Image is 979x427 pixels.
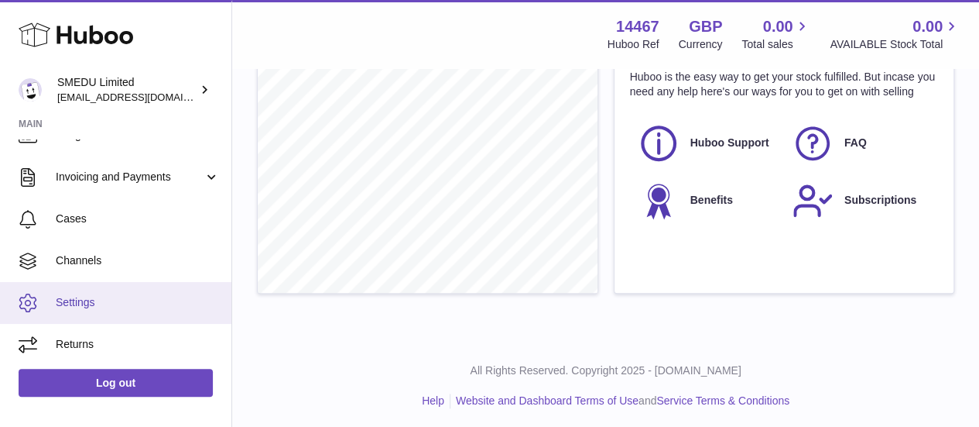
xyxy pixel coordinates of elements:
p: Huboo is the easy way to get your stock fulfilled. But incase you need any help here's our ways f... [630,70,939,99]
a: Service Terms & Conditions [656,394,789,407]
a: Subscriptions [792,180,930,222]
div: SMEDU Limited [57,75,197,105]
a: Website and Dashboard Terms of Use [456,394,638,407]
span: 0.00 [763,16,793,37]
a: Help [422,394,444,407]
span: AVAILABLE Stock Total [830,37,960,52]
span: Returns [56,337,220,352]
p: All Rights Reserved. Copyright 2025 - [DOMAIN_NAME] [245,363,967,378]
a: 0.00 Total sales [741,16,810,52]
a: Benefits [638,180,776,222]
span: [EMAIL_ADDRESS][DOMAIN_NAME] [57,91,228,103]
span: 0.00 [912,16,943,37]
a: Huboo Support [638,122,776,164]
strong: 14467 [616,16,659,37]
span: Cases [56,212,220,226]
li: and [450,394,789,408]
span: Invoicing and Payments [56,170,204,184]
img: Junaidaslamabc48@gmail.com [19,78,42,102]
span: Subscriptions [844,193,916,208]
div: Currency [679,37,723,52]
span: Channels [56,253,220,268]
span: Benefits [690,193,733,208]
div: Huboo Ref [608,37,659,52]
a: 0.00 AVAILABLE Stock Total [830,16,960,52]
span: Settings [56,295,220,310]
strong: GBP [689,16,722,37]
span: Huboo Support [690,136,769,150]
span: FAQ [844,136,867,150]
span: Total sales [741,37,810,52]
a: Log out [19,369,213,397]
a: FAQ [792,122,930,164]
